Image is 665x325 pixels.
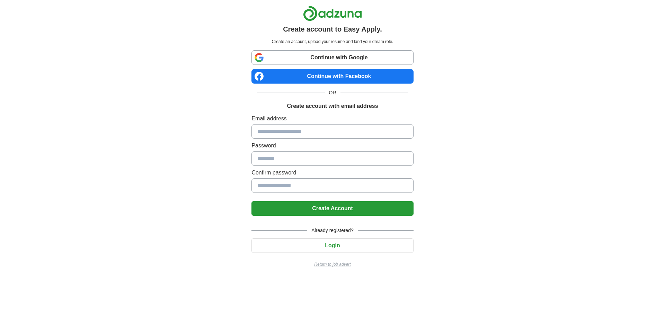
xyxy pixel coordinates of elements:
[303,6,362,21] img: Adzuna logo
[251,169,413,177] label: Confirm password
[307,227,357,234] span: Already registered?
[251,114,413,123] label: Email address
[325,89,340,96] span: OR
[251,238,413,253] button: Login
[251,69,413,84] a: Continue with Facebook
[287,102,378,110] h1: Create account with email address
[283,24,382,34] h1: Create account to Easy Apply.
[253,39,412,45] p: Create an account, upload your resume and land your dream role.
[251,142,413,150] label: Password
[251,261,413,267] a: Return to job advert
[251,242,413,248] a: Login
[251,201,413,216] button: Create Account
[251,50,413,65] a: Continue with Google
